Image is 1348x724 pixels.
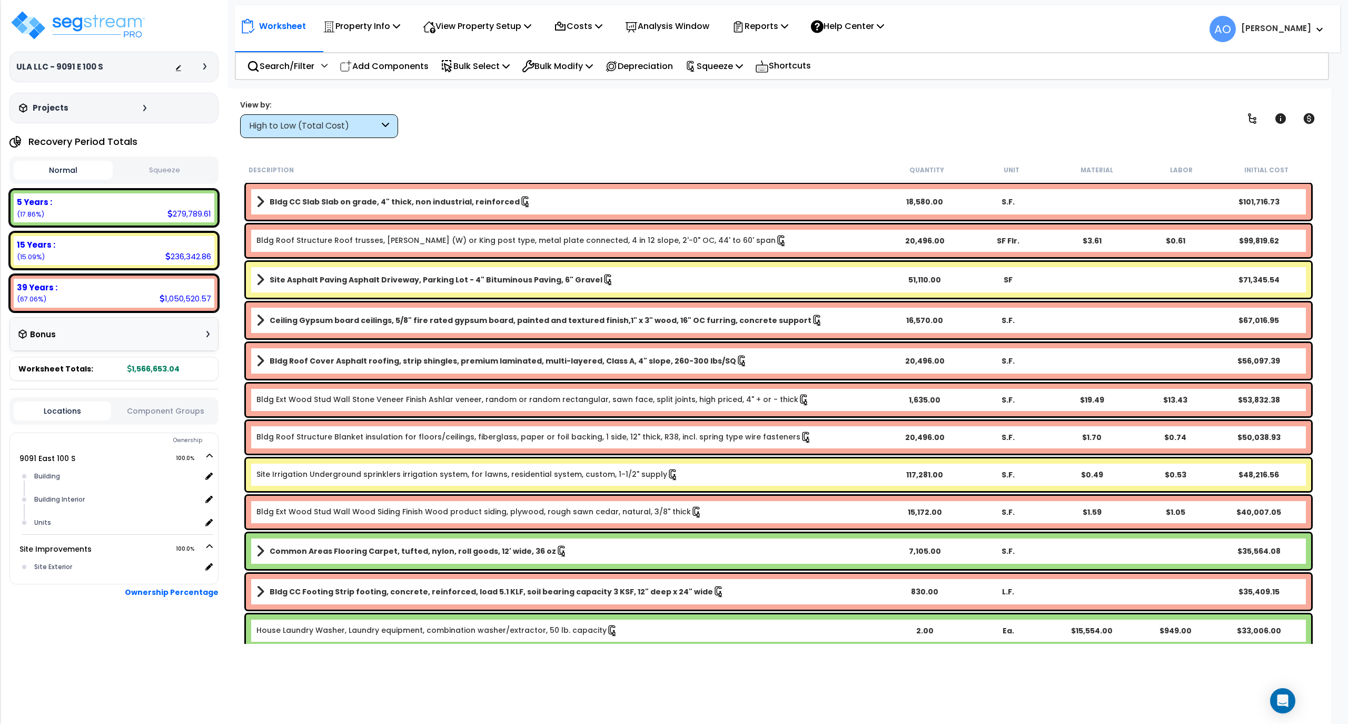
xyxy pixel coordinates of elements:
div: View by: [240,100,398,110]
a: Individual Item [256,625,618,637]
p: Property Info [323,19,400,33]
div: S.F. [967,197,1050,207]
div: Open Intercom Messenger [1270,688,1295,713]
div: 7,105.00 [883,546,967,556]
div: Depreciation [599,54,679,79]
h3: ULA LLC - 9091 E 100 S [16,62,103,72]
div: 51,110.00 [883,275,967,285]
div: $1.59 [1050,507,1134,517]
div: 18,580.00 [883,197,967,207]
a: Assembly Title [256,544,883,559]
b: 39 Years : [17,282,57,293]
div: 117,281.00 [883,469,967,480]
b: 5 Years : [17,197,52,208]
div: High to Low (Total Cost) [249,120,379,132]
p: Bulk Modify [522,59,593,73]
div: $0.61 [1134,236,1217,246]
a: Individual Item [256,235,787,247]
p: Reports [732,19,788,33]
div: 20,496.00 [883,356,967,366]
a: Assembly Title [256,194,883,209]
div: $101,716.73 [1217,197,1301,207]
p: Analysis Window [625,19,709,33]
button: Squeeze [115,161,214,180]
div: Site Exterior [32,561,201,573]
img: logo_pro_r.png [9,9,146,41]
div: 15,172.00 [883,507,967,517]
div: $3.61 [1050,236,1134,246]
div: SF Flr. [967,236,1050,246]
div: $53,832.38 [1217,395,1301,405]
p: Shortcuts [755,58,811,74]
p: Add Components [340,59,429,73]
small: Labor [1170,166,1193,174]
div: 236,342.86 [165,251,211,262]
div: L.F. [967,586,1050,597]
div: S.F. [967,507,1050,517]
span: Worksheet Totals: [18,364,93,374]
b: 15 Years : [17,239,55,250]
div: $50,038.93 [1217,432,1301,443]
small: 67.05508770467773% [17,295,46,304]
div: $99,819.62 [1217,236,1301,246]
button: Component Groups [116,405,214,417]
small: 15.085845682845003% [17,252,45,261]
span: 100.0% [176,543,204,555]
b: Ceiling Gypsum board ceilings, 5/8" fire rated gypsum board, painted and textured finish,1" x 3" ... [270,315,811,326]
div: $949.00 [1134,625,1217,636]
div: 20,496.00 [883,432,967,443]
a: Assembly Title [256,272,883,287]
small: Material [1081,166,1113,174]
div: SF [967,275,1050,285]
a: Assembly Title [256,354,883,368]
div: S.F. [967,432,1050,443]
p: Depreciation [605,59,673,73]
p: View Property Setup [423,19,531,33]
div: S.F. [967,356,1050,366]
div: $0.49 [1050,469,1134,480]
b: Bldg CC Footing Strip footing, concrete, reinforced, load 5.1 KLF, soil bearing capacity 3 KSF, 1... [270,586,713,597]
a: Site Improvements 100.0% [19,544,92,554]
div: Add Components [334,54,434,79]
a: Individual Item [256,394,810,406]
div: 1,635.00 [883,395,967,405]
div: 2.00 [883,625,967,636]
div: $33,006.00 [1217,625,1301,636]
b: [PERSON_NAME] [1241,23,1311,34]
h3: Bonus [30,330,56,339]
div: $35,409.15 [1217,586,1301,597]
b: Site Asphalt Paving Asphalt Driveway, Parking Lot - 4" Bituminous Paving, 6" Gravel [270,275,602,285]
div: S.F. [967,395,1050,405]
div: $1.05 [1134,507,1217,517]
b: Ownership Percentage [125,587,219,598]
a: Individual Item [256,506,702,518]
div: Building [32,470,201,483]
b: Bldg Roof Cover Asphalt roofing, strip shingles, premium laminated, multi-layered, Class A, 4" sl... [270,356,736,366]
p: Squeeze [685,59,743,73]
a: 9091 East 100 S 100.0% [19,453,75,464]
div: $56,097.39 [1217,356,1301,366]
div: Units [32,516,201,529]
div: $19.49 [1050,395,1134,405]
a: Individual Item [256,469,679,481]
div: $1.70 [1050,432,1134,443]
div: $40,007.05 [1217,507,1301,517]
p: Costs [554,19,602,33]
div: $15,554.00 [1050,625,1134,636]
div: 20,496.00 [883,236,967,246]
small: Initial Cost [1244,166,1288,174]
div: $48,216.56 [1217,469,1301,480]
b: Common Areas Flooring Carpet, tufted, nylon, roll goods, 12' wide, 36 oz [270,546,556,556]
small: Description [249,166,294,174]
button: Normal [14,161,113,180]
div: $0.74 [1134,432,1217,443]
div: Ea. [967,625,1050,636]
span: AO [1210,16,1236,42]
b: Bldg CC Slab Slab on grade, 4" thick, non industrial, reinforced [270,197,520,207]
div: $35,564.08 [1217,546,1301,556]
div: Shortcuts [749,53,817,79]
p: Help Center [811,19,884,33]
div: 16,570.00 [883,315,967,326]
div: $67,016.95 [1217,315,1301,326]
div: Ownership [31,434,218,447]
